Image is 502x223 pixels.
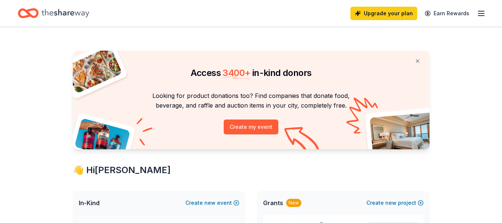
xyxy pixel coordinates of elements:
img: Curvy arrow [284,127,321,155]
button: Createnewevent [185,198,239,207]
button: Create my event [224,120,278,134]
a: Earn Rewards [420,7,474,20]
button: Createnewproject [366,198,424,207]
span: Access in-kind donors [191,67,312,78]
a: Home [18,4,89,22]
img: Pizza [64,46,122,94]
a: Upgrade your plan [350,7,417,20]
span: Grants [263,198,283,207]
span: 3400 + [223,67,250,78]
p: Looking for product donations too? Find companies that donate food, beverage, and raffle and auct... [82,91,421,111]
span: new [204,198,216,207]
span: new [385,198,396,207]
span: In-Kind [79,198,100,207]
div: 👋 Hi [PERSON_NAME] [73,164,430,176]
div: New [286,199,301,207]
